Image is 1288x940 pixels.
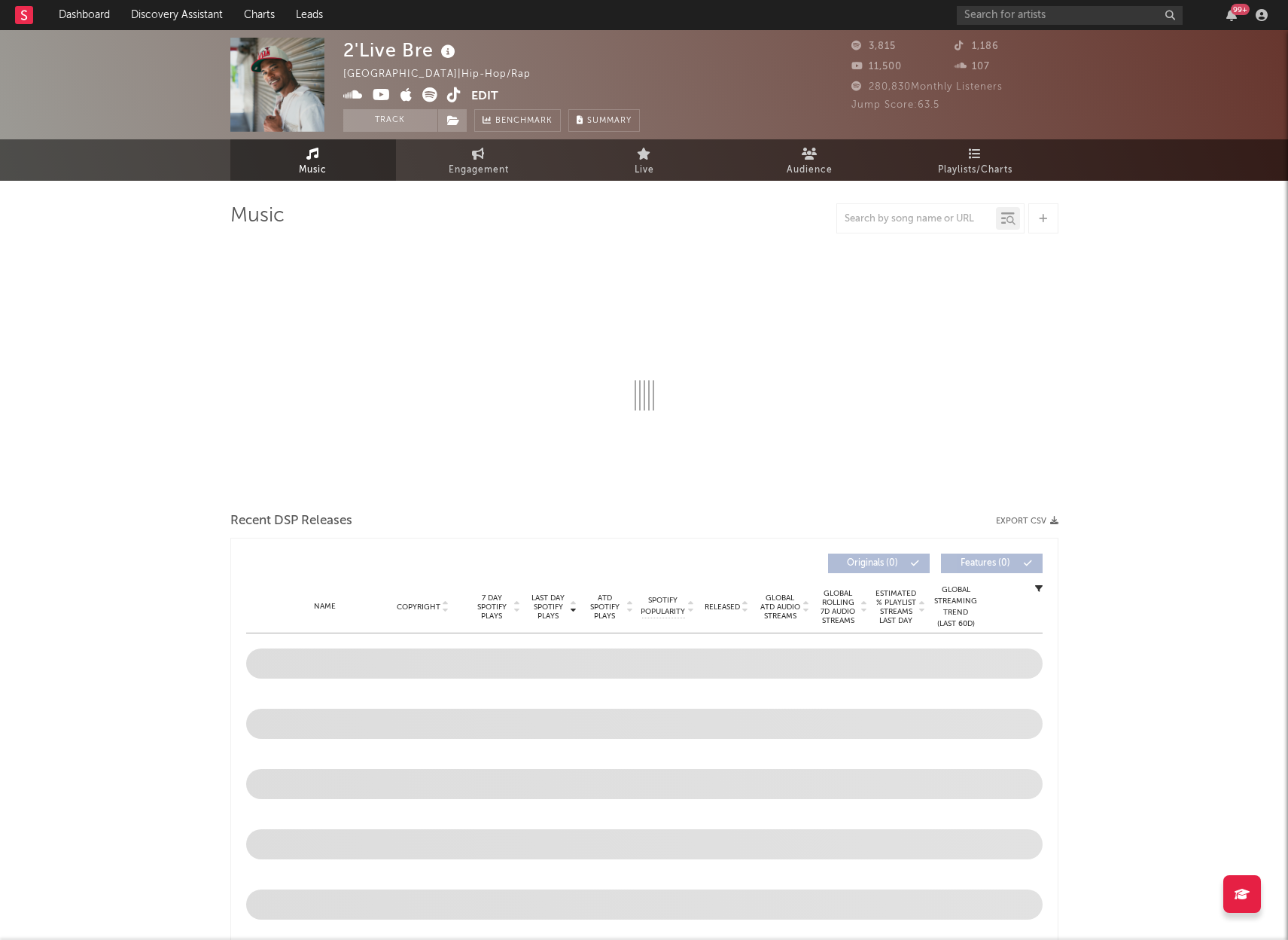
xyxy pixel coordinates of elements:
[471,87,498,106] button: Edit
[787,161,833,179] span: Audience
[397,603,440,612] span: Copyright
[838,559,907,568] span: Originals ( 0 )
[875,589,917,625] span: Estimated % Playlist Streams Last Day
[562,139,727,181] a: Live
[1231,4,1250,15] div: 99 +
[474,109,561,132] a: Benchmark
[893,139,1058,181] a: Playlists/Charts
[938,161,1012,179] span: Playlists/Charts
[851,100,939,110] span: Jump Score: 63.5
[941,554,1043,573] button: Features(0)
[343,109,437,132] button: Track
[568,109,640,132] button: Summary
[396,139,562,181] a: Engagement
[641,595,685,618] span: Spotify Popularity
[587,117,632,125] span: Summary
[957,6,1183,25] input: Search for artists
[955,41,999,51] span: 1,186
[343,66,548,84] div: [GEOGRAPHIC_DATA] | Hip-Hop/Rap
[828,554,930,573] button: Originals(0)
[951,559,1020,568] span: Features ( 0 )
[851,41,896,51] span: 3,815
[727,139,893,181] a: Audience
[1226,9,1237,21] button: 99+
[851,82,1003,92] span: 280,830 Monthly Listeners
[996,517,1058,526] button: Export CSV
[851,62,902,72] span: 11,500
[528,594,568,621] span: Last Day Spotify Plays
[760,594,801,621] span: Global ATD Audio Streams
[472,594,512,621] span: 7 Day Spotify Plays
[837,213,996,225] input: Search by song name or URL
[230,139,396,181] a: Music
[635,161,654,179] span: Live
[343,38,459,63] div: 2'Live Bre
[933,584,979,630] div: Global Streaming Trend (Last 60D)
[495,112,553,130] span: Benchmark
[705,603,740,612] span: Released
[230,512,352,530] span: Recent DSP Releases
[585,594,625,621] span: ATD Spotify Plays
[955,62,990,72] span: 107
[449,161,509,179] span: Engagement
[299,161,327,179] span: Music
[818,589,859,625] span: Global Rolling 7D Audio Streams
[276,601,375,612] div: Name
